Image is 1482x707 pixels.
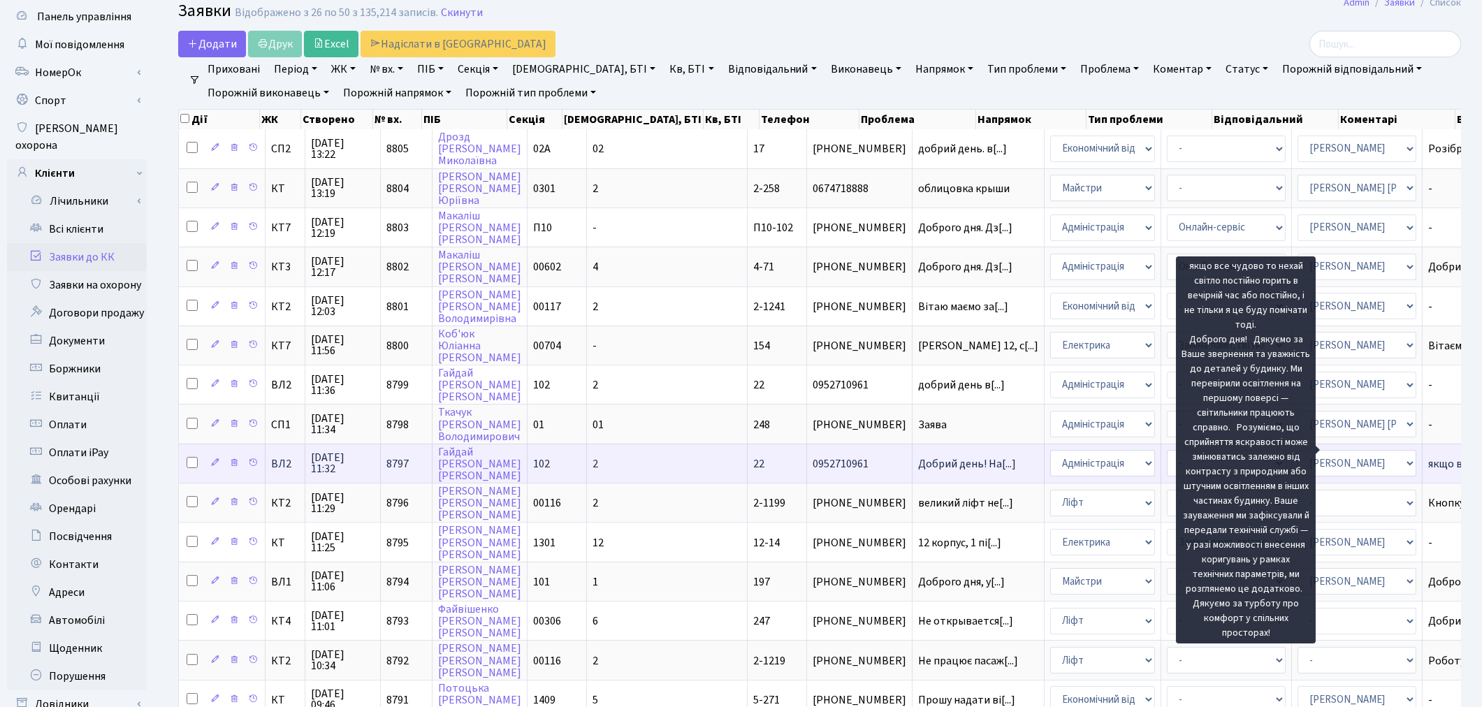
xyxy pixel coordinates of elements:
[813,497,906,509] span: [PHONE_NUMBER]
[593,417,604,432] span: 01
[753,574,770,590] span: 197
[1147,57,1217,81] a: Коментар
[813,419,906,430] span: [PHONE_NUMBER]
[664,57,719,81] a: Кв, БТІ
[386,495,409,511] span: 8796
[260,110,301,129] th: ЖК
[438,169,521,208] a: [PERSON_NAME][PERSON_NAME]Юріївна
[268,57,323,81] a: Період
[311,374,375,396] span: [DATE] 11:36
[813,576,906,588] span: [PHONE_NUMBER]
[37,9,131,24] span: Панель управління
[7,327,147,355] a: Документи
[7,299,147,327] a: Договори продажу
[813,261,906,272] span: [PHONE_NUMBER]
[7,115,147,159] a: [PERSON_NAME] охорона
[593,495,598,511] span: 2
[179,110,260,129] th: Дії
[533,456,550,472] span: 102
[311,531,375,553] span: [DATE] 11:25
[271,576,299,588] span: ВЛ1
[16,187,147,215] a: Лічильники
[311,413,375,435] span: [DATE] 11:34
[386,377,409,393] span: 8799
[452,57,504,81] a: Секція
[301,110,373,129] th: Створено
[364,57,409,81] a: № вх.
[813,340,906,351] span: [PHONE_NUMBER]
[593,653,598,669] span: 2
[918,653,1018,669] span: Не працює пасаж[...]
[533,299,561,314] span: 00117
[7,87,147,115] a: Спорт
[976,110,1087,129] th: Напрямок
[507,57,661,81] a: [DEMOGRAPHIC_DATA], БТІ
[918,299,1008,314] span: Вітаю маємо за[...]
[311,570,375,592] span: [DATE] 11:06
[311,649,375,671] span: [DATE] 10:34
[1277,57,1427,81] a: Порожній відповідальний
[753,259,774,275] span: 4-71
[438,247,521,286] a: Макаліш[PERSON_NAME][PERSON_NAME]
[1087,110,1212,129] th: Тип проблеми
[753,338,770,353] span: 154
[441,6,483,20] a: Скинути
[918,495,1013,511] span: великий ліфт не[...]
[386,141,409,156] span: 8805
[507,110,563,129] th: Секція
[386,220,409,235] span: 8803
[533,653,561,669] span: 00116
[304,31,358,57] a: Excel
[533,338,561,353] span: 00704
[753,535,780,551] span: 12-14
[593,456,598,472] span: 2
[235,6,438,20] div: Відображено з 26 по 50 з 135,214 записів.
[813,458,906,469] span: 0952710961
[187,36,237,52] span: Додати
[373,110,423,129] th: № вх.
[311,295,375,317] span: [DATE] 12:03
[753,613,770,629] span: 247
[7,215,147,243] a: Всі клієнти
[7,271,147,299] a: Заявки на охорону
[386,535,409,551] span: 8795
[533,220,552,235] span: П10
[753,377,764,393] span: 22
[813,655,906,666] span: [PHONE_NUMBER]
[386,181,409,196] span: 8804
[438,444,521,483] a: Гайдай[PERSON_NAME][PERSON_NAME]
[533,377,550,393] span: 102
[438,483,521,523] a: [PERSON_NAME][PERSON_NAME][PERSON_NAME]
[753,495,785,511] span: 2-1199
[438,208,521,247] a: Макаліш[PERSON_NAME][PERSON_NAME]
[7,551,147,578] a: Контакти
[593,377,598,393] span: 2
[271,222,299,233] span: КТ7
[271,340,299,351] span: КТ7
[593,181,598,196] span: 2
[753,141,764,156] span: 17
[438,129,521,168] a: Дрозд[PERSON_NAME]Миколаївна
[533,535,555,551] span: 1301
[753,417,770,432] span: 248
[918,338,1038,353] span: [PERSON_NAME] 12, с[...]
[533,574,550,590] span: 101
[813,222,906,233] span: [PHONE_NUMBER]
[593,574,598,590] span: 1
[7,383,147,411] a: Квитанції
[7,159,147,187] a: Клієнти
[422,110,507,129] th: ПІБ
[918,183,1038,194] span: облицовка крыши
[460,81,602,105] a: Порожній тип проблеми
[813,143,906,154] span: [PHONE_NUMBER]
[271,419,299,430] span: СП1
[1176,256,1316,643] div: якщо все чудово то нехай світло постійно горить в вечірній час або постійно, і не тільки я це буд...
[386,574,409,590] span: 8794
[918,419,1038,430] span: Заява
[7,634,147,662] a: Щоденник
[438,641,521,680] a: [PERSON_NAME][PERSON_NAME][PERSON_NAME]
[813,183,906,194] span: 0674718888
[813,694,906,706] span: [PHONE_NUMBER]
[271,537,299,548] span: КТ
[386,338,409,353] span: 8800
